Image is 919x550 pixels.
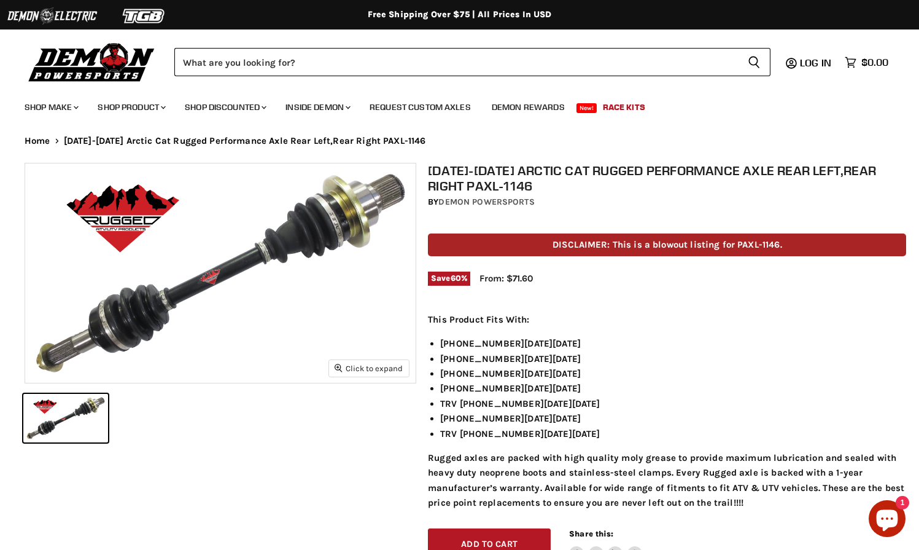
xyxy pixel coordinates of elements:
button: 2004-2014 Arctic Cat Rugged Performance Axle Rear Left,Rear Right PAXL-1146 thumbnail [23,394,108,442]
img: TGB Logo 2 [98,4,190,28]
button: Search [738,48,770,76]
li: [PHONE_NUMBER][DATE][DATE] [440,411,906,426]
span: 60 [451,273,461,283]
p: This Product Fits With: [428,312,906,327]
div: Rugged axles are packed with high quality moly grease to provide maximum lubrication and sealed w... [428,312,906,511]
ul: Main menu [15,90,885,120]
inbox-online-store-chat: Shopify online store chat [865,500,909,540]
a: Shop Product [88,95,173,120]
li: [PHONE_NUMBER][DATE][DATE] [440,336,906,351]
input: Search [174,48,738,76]
span: Save % [428,272,470,285]
span: Add to cart [461,539,518,549]
a: Log in [794,57,839,68]
span: New! [576,103,597,113]
a: Race Kits [594,95,654,120]
form: Product [174,48,770,76]
li: [PHONE_NUMBER][DATE][DATE] [440,352,906,366]
div: by [428,195,906,209]
img: Demon Electric Logo 2 [6,4,98,28]
span: Click to expand [335,364,403,373]
img: 2004-2014 Arctic Cat Rugged Performance Axle Rear Left,Rear Right PAXL-1146 [25,163,416,383]
span: $0.00 [861,57,888,68]
a: Shop Discounted [176,95,274,120]
img: Demon Powersports [25,40,159,84]
a: Home [25,136,50,146]
span: Log in [800,57,831,69]
li: [PHONE_NUMBER][DATE][DATE] [440,381,906,396]
span: [DATE]-[DATE] Arctic Cat Rugged Performance Axle Rear Left,Rear Right PAXL-1146 [64,136,426,146]
h1: [DATE]-[DATE] Arctic Cat Rugged Performance Axle Rear Left,Rear Right PAXL-1146 [428,163,906,194]
li: [PHONE_NUMBER][DATE][DATE] [440,366,906,381]
a: Demon Powersports [438,197,534,207]
li: TRV [PHONE_NUMBER][DATE][DATE] [440,426,906,441]
a: Demon Rewards [483,95,574,120]
span: From: $71.60 [479,273,533,284]
a: Request Custom Axles [360,95,480,120]
a: Inside Demon [276,95,358,120]
a: Shop Make [15,95,86,120]
p: DISCLAIMER: This is a blowout listing for PAXL-1146. [428,234,906,256]
a: $0.00 [839,53,894,71]
li: TRV [PHONE_NUMBER][DATE][DATE] [440,396,906,411]
button: Click to expand [329,360,409,377]
span: Share this: [569,529,613,538]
